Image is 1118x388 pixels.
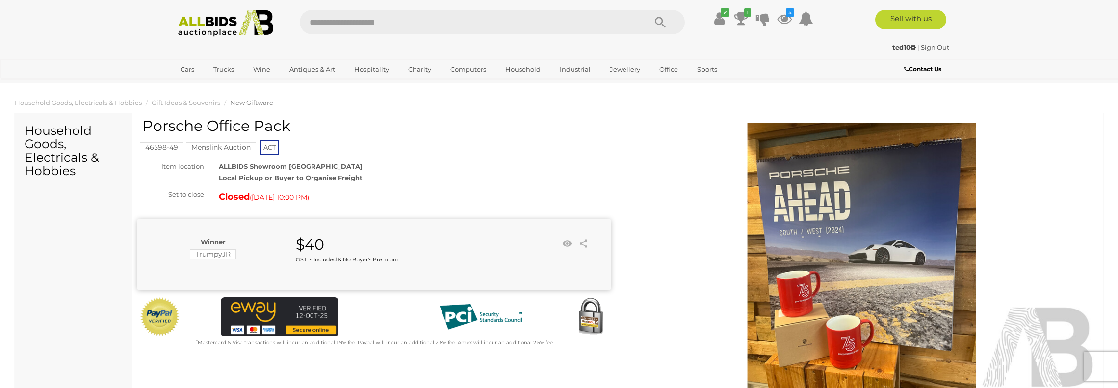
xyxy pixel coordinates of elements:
a: Gift Ideas & Souvenirs [152,99,220,106]
img: Secured by Rapid SSL [571,297,610,336]
mark: TrumpyJR [190,249,236,259]
span: ACT [260,140,279,155]
small: GST is Included & No Buyer's Premium [296,256,399,263]
h1: Porsche Office Pack [142,118,608,134]
a: Charity [402,61,438,78]
a: Wine [247,61,277,78]
a: 1 [734,10,749,27]
strong: ALLBIDS Showroom [GEOGRAPHIC_DATA] [219,162,363,170]
small: Mastercard & Visa transactions will incur an additional 1.9% fee. Paypal will incur an additional... [196,339,554,346]
a: Industrial [553,61,597,78]
button: Search [636,10,685,34]
a: Sell with us [875,10,946,29]
a: [GEOGRAPHIC_DATA] [174,78,257,94]
a: Household Goods, Electricals & Hobbies [15,99,142,106]
a: 46598-49 [140,143,183,151]
img: Allbids.com.au [173,10,279,37]
a: Trucks [207,61,240,78]
a: Office [653,61,684,78]
h2: Household Goods, Electricals & Hobbies [25,124,122,178]
a: Sign Out [921,43,949,51]
div: Item location [130,161,211,172]
a: Household [499,61,547,78]
a: Hospitality [348,61,395,78]
a: Antiques & Art [283,61,341,78]
a: ted10 [892,43,917,51]
a: Cars [174,61,201,78]
a: Contact Us [904,64,944,75]
strong: Local Pickup or Buyer to Organise Freight [219,174,363,181]
span: ( ) [250,193,309,201]
a: 4 [777,10,792,27]
a: Sports [691,61,724,78]
a: New Giftware [230,99,273,106]
a: Jewellery [603,61,647,78]
img: PCI DSS compliant [432,297,530,336]
img: eWAY Payment Gateway [221,297,338,336]
b: Contact Us [904,65,941,73]
div: Set to close [130,189,211,200]
strong: Closed [219,191,250,202]
i: ✔ [721,8,729,17]
i: 1 [744,8,751,17]
span: | [917,43,919,51]
mark: Menslink Auction [186,142,256,152]
b: Winner [201,238,226,246]
i: 4 [786,8,794,17]
span: [DATE] 10:00 PM [252,193,307,202]
a: Computers [444,61,493,78]
a: ✔ [712,10,727,27]
a: Menslink Auction [186,143,256,151]
strong: $40 [296,235,324,254]
li: Watch this item [560,236,574,251]
img: Official PayPal Seal [140,297,180,336]
strong: ted10 [892,43,916,51]
mark: 46598-49 [140,142,183,152]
